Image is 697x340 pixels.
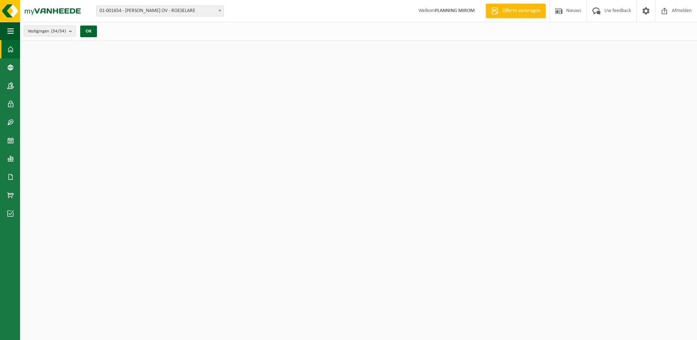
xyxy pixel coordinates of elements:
[51,29,66,34] count: (34/34)
[486,4,546,18] a: Offerte aanvragen
[96,5,224,16] span: 01-001654 - MIROM ROESELARE OV - ROESELARE
[28,26,66,37] span: Vestigingen
[80,26,97,37] button: OK
[435,8,475,13] strong: PLANNING MIROM
[24,26,76,36] button: Vestigingen(34/34)
[501,7,542,15] span: Offerte aanvragen
[97,6,223,16] span: 01-001654 - MIROM ROESELARE OV - ROESELARE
